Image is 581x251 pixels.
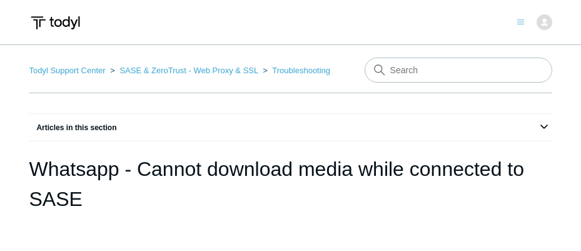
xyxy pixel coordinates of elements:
[29,66,108,75] li: Todyl Support Center
[365,58,552,83] input: Search
[119,66,258,75] a: SASE & ZeroTrust - Web Proxy & SSL
[29,123,116,132] span: Articles in this section
[517,16,525,26] button: Toggle navigation menu
[29,11,82,34] img: Todyl Support Center Help Center home page
[108,66,260,75] li: SASE & ZeroTrust - Web Proxy & SSL
[272,66,330,75] a: Troubleshooting
[29,66,105,75] a: Todyl Support Center
[29,154,552,214] h1: Whatsapp - Cannot download media while connected to SASE
[260,66,330,75] li: Troubleshooting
